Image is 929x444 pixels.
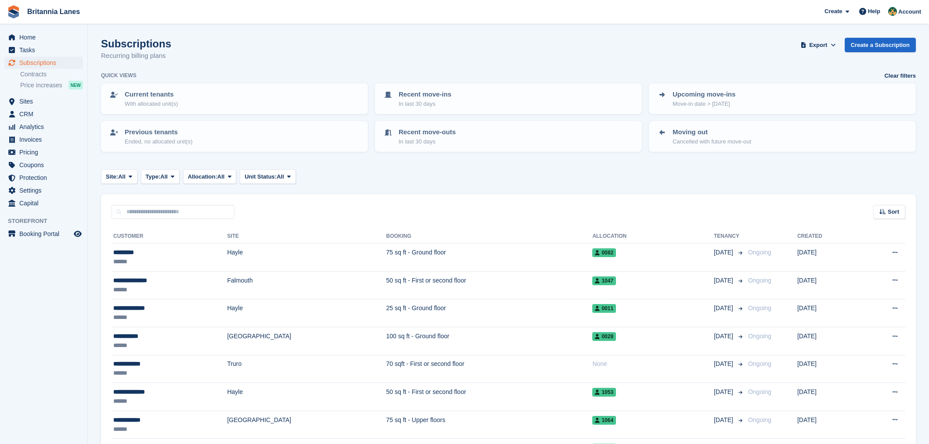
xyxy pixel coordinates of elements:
[19,159,72,171] span: Coupons
[277,172,284,181] span: All
[797,411,860,439] td: [DATE]
[888,208,899,216] span: Sort
[106,172,118,181] span: Site:
[399,90,451,100] p: Recent move-ins
[748,304,771,312] span: Ongoing
[227,299,386,327] td: Hayle
[24,4,83,19] a: Britannia Lanes
[386,411,593,439] td: 75 sq ft - Upper floors
[799,38,838,52] button: Export
[650,122,915,151] a: Moving out Cancelled with future move-out
[141,169,180,184] button: Type: All
[19,172,72,184] span: Protection
[7,5,20,18] img: stora-icon-8386f47178a22dfd0bd8f6a31ec36ba5ce8667c1dd55bd0f319d3a0aa187defe.svg
[797,327,860,355] td: [DATE]
[183,169,237,184] button: Allocation: All
[592,332,616,341] span: 0028
[386,229,593,243] th: Booking
[386,383,593,411] td: 50 sq ft - First or second floor
[386,355,593,383] td: 70 sqft - First or second floor
[748,333,771,340] span: Ongoing
[20,70,83,79] a: Contracts
[217,172,225,181] span: All
[797,243,860,272] td: [DATE]
[19,57,72,69] span: Subscriptions
[592,229,714,243] th: Allocation
[714,332,735,341] span: [DATE]
[146,172,161,181] span: Type:
[845,38,916,52] a: Create a Subscription
[898,7,921,16] span: Account
[797,299,860,327] td: [DATE]
[101,38,171,50] h1: Subscriptions
[227,243,386,272] td: Hayle
[125,127,193,137] p: Previous tenants
[399,127,456,137] p: Recent move-outs
[4,44,83,56] a: menu
[101,51,171,61] p: Recurring billing plans
[748,360,771,367] span: Ongoing
[4,121,83,133] a: menu
[188,172,217,181] span: Allocation:
[101,169,137,184] button: Site: All
[592,388,616,397] span: 1053
[868,7,880,16] span: Help
[4,197,83,209] a: menu
[227,271,386,299] td: Falmouth
[125,100,178,108] p: With allocated unit(s)
[714,248,735,257] span: [DATE]
[245,172,277,181] span: Unit Status:
[125,90,178,100] p: Current tenants
[68,81,83,90] div: NEW
[376,122,641,151] a: Recent move-outs In last 30 days
[19,197,72,209] span: Capital
[227,355,386,383] td: Truro
[386,271,593,299] td: 50 sq ft - First or second floor
[4,31,83,43] a: menu
[386,327,593,355] td: 100 sq ft - Ground floor
[376,84,641,113] a: Recent move-ins In last 30 days
[4,108,83,120] a: menu
[714,276,735,285] span: [DATE]
[888,7,897,16] img: Nathan Kellow
[673,100,735,108] p: Move-in date > [DATE]
[4,57,83,69] a: menu
[399,137,456,146] p: In last 30 days
[748,277,771,284] span: Ongoing
[4,184,83,197] a: menu
[592,359,714,369] div: None
[160,172,168,181] span: All
[19,31,72,43] span: Home
[240,169,295,184] button: Unit Status: All
[4,146,83,158] a: menu
[797,271,860,299] td: [DATE]
[227,411,386,439] td: [GEOGRAPHIC_DATA]
[102,122,367,151] a: Previous tenants Ended, no allocated unit(s)
[399,100,451,108] p: In last 30 days
[4,228,83,240] a: menu
[4,133,83,146] a: menu
[386,243,593,272] td: 75 sq ft - Ground floor
[714,387,735,397] span: [DATE]
[118,172,126,181] span: All
[4,95,83,107] a: menu
[19,121,72,133] span: Analytics
[19,133,72,146] span: Invoices
[592,416,616,425] span: 1064
[101,72,137,79] h6: Quick views
[227,327,386,355] td: [GEOGRAPHIC_DATA]
[125,137,193,146] p: Ended, no allocated unit(s)
[673,90,735,100] p: Upcoming move-ins
[748,388,771,395] span: Ongoing
[797,355,860,383] td: [DATE]
[592,276,616,285] span: 1047
[592,248,616,257] span: 0082
[386,299,593,327] td: 25 sq ft - Ground floor
[797,229,860,243] th: Created
[19,95,72,107] span: Sites
[797,383,860,411] td: [DATE]
[809,41,827,50] span: Export
[673,137,751,146] p: Cancelled with future move-out
[748,416,771,423] span: Ongoing
[19,44,72,56] span: Tasks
